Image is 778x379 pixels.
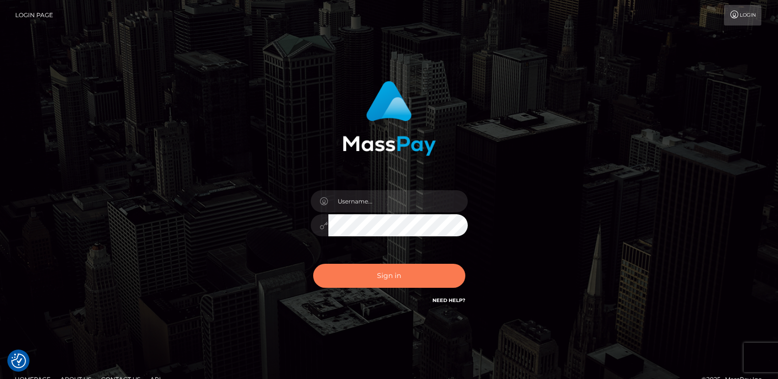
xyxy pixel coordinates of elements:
img: MassPay Login [343,81,436,156]
input: Username... [328,190,468,212]
a: Login Page [15,5,53,25]
a: Login [724,5,761,25]
button: Consent Preferences [11,354,26,368]
a: Need Help? [432,297,465,303]
button: Sign in [313,264,465,288]
img: Revisit consent button [11,354,26,368]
